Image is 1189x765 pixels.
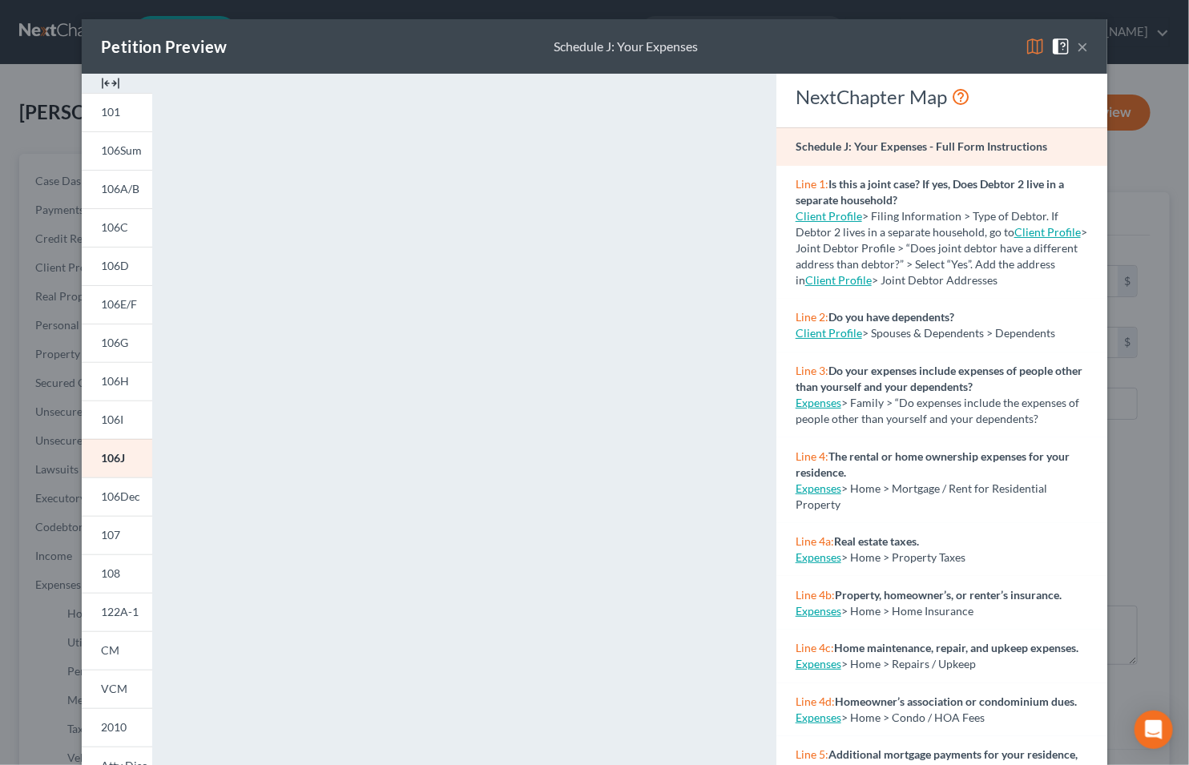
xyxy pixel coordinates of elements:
[835,695,1077,708] strong: Homeowner’s association or condominium dues.
[82,670,152,708] a: VCM
[834,534,919,548] strong: Real estate taxes.
[82,362,152,401] a: 106H
[101,105,120,119] span: 101
[796,449,828,463] span: Line 4:
[796,396,841,409] a: Expenses
[82,401,152,439] a: 106I
[101,682,127,695] span: VCM
[82,516,152,554] a: 107
[796,177,1064,207] strong: Is this a joint case? If yes, Does Debtor 2 live in a separate household?
[805,273,998,287] span: > Joint Debtor Addresses
[796,481,841,495] a: Expenses
[841,550,965,564] span: > Home > Property Taxes
[101,259,129,272] span: 106D
[101,528,120,542] span: 107
[796,364,828,377] span: Line 3:
[82,324,152,362] a: 106G
[101,220,128,234] span: 106C
[796,449,1070,479] strong: The rental or home ownership expenses for your residence.
[796,550,841,564] a: Expenses
[82,593,152,631] a: 122A-1
[796,84,1088,110] div: NextChapter Map
[101,374,129,388] span: 106H
[828,310,954,324] strong: Do you have dependents?
[101,413,123,426] span: 106I
[796,641,834,654] span: Line 4c:
[101,489,140,503] span: 106Dec
[82,439,152,477] a: 106J
[82,285,152,324] a: 106E/F
[101,451,125,465] span: 106J
[1135,711,1173,749] div: Open Intercom Messenger
[101,297,137,311] span: 106E/F
[796,225,1087,287] span: > Joint Debtor Profile > “Does joint debtor have a different address than debtor?” > Select “Yes”...
[82,708,152,747] a: 2010
[796,534,834,548] span: Line 4a:
[554,38,699,56] div: Schedule J: Your Expenses
[1077,37,1088,56] button: ×
[1014,225,1081,239] a: Client Profile
[82,131,152,170] a: 106Sum
[101,182,139,195] span: 106A/B
[82,247,152,285] a: 106D
[101,566,120,580] span: 108
[796,695,835,708] span: Line 4d:
[101,35,227,58] div: Petition Preview
[82,554,152,593] a: 108
[1051,37,1070,56] img: help-close-5ba153eb36485ed6c1ea00a893f15db1cb9b99d6cae46e1a8edb6c62d00a1a76.svg
[796,747,828,761] span: Line 5:
[101,143,142,157] span: 106Sum
[82,170,152,208] a: 106A/B
[82,477,152,516] a: 106Dec
[796,209,862,223] a: Client Profile
[796,326,862,340] a: Client Profile
[101,643,119,657] span: CM
[101,605,139,618] span: 122A-1
[796,657,841,670] a: Expenses
[862,326,1055,340] span: > Spouses & Dependents > Dependents
[82,208,152,247] a: 106C
[796,139,1047,153] strong: Schedule J: Your Expenses - Full Form Instructions
[101,336,128,349] span: 106G
[796,481,1047,511] span: > Home > Mortgage / Rent for Residential Property
[101,74,120,93] img: expand-e0f6d898513216a626fdd78e52531dac95497ffd26381d4c15ee2fc46db09dca.svg
[796,364,1082,393] strong: Do your expenses include expenses of people other than yourself and your dependents?
[796,396,1079,425] span: > Family > “Do expenses include the expenses of people other than yourself and your dependents?
[796,209,1058,239] span: > Filing Information > Type of Debtor. If Debtor 2 lives in a separate household, go to
[796,310,828,324] span: Line 2:
[834,641,1078,654] strong: Home maintenance, repair, and upkeep expenses.
[841,711,985,724] span: > Home > Condo / HOA Fees
[835,588,1062,602] strong: Property, homeowner’s, or renter’s insurance.
[1026,37,1045,56] img: map-eea8200ae884c6f1103ae1953ef3d486a96c86aabb227e865a55264e3737af1f.svg
[796,711,841,724] a: Expenses
[101,720,127,734] span: 2010
[796,588,835,602] span: Line 4b:
[82,93,152,131] a: 101
[841,657,976,670] span: > Home > Repairs / Upkeep
[796,177,828,191] span: Line 1:
[841,604,973,618] span: > Home > Home Insurance
[796,604,841,618] a: Expenses
[82,631,152,670] a: CM
[805,273,872,287] a: Client Profile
